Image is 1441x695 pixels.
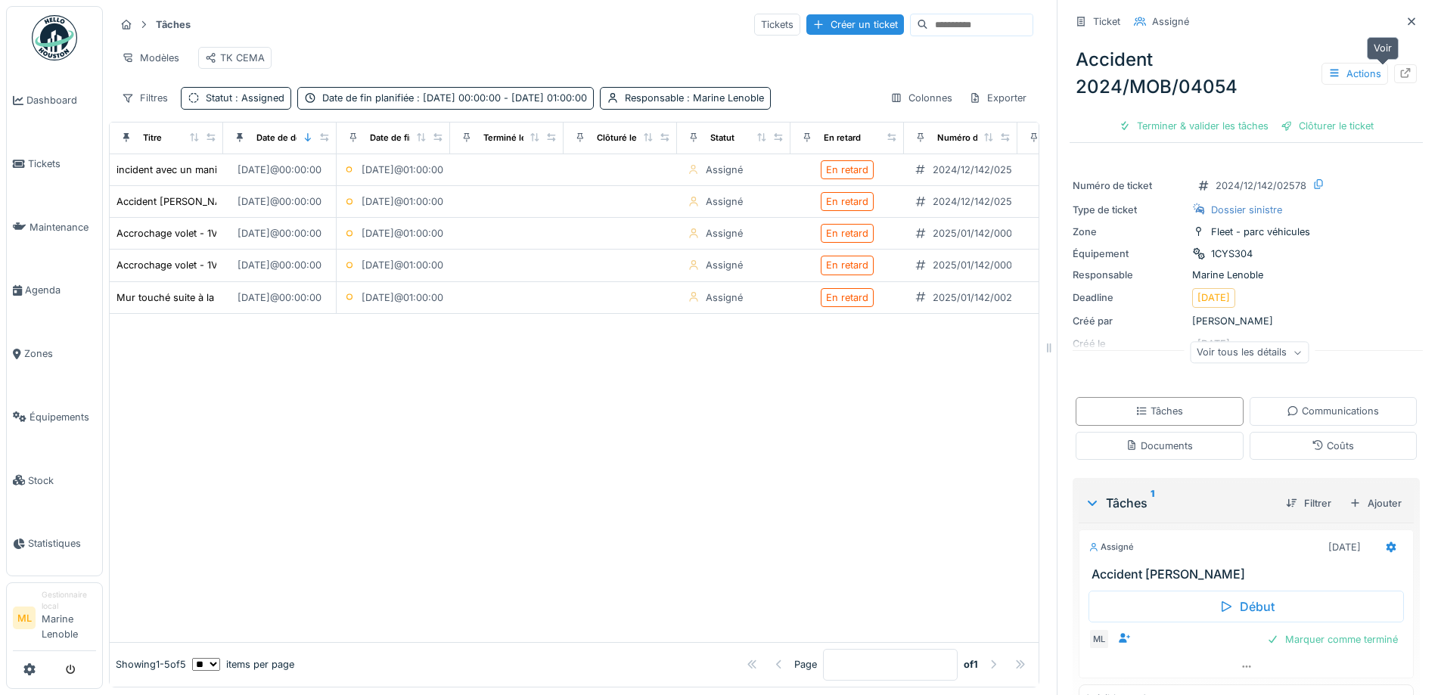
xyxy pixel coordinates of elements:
div: En retard [826,290,868,305]
div: Accident [PERSON_NAME] [116,194,241,209]
div: [DATE] @ 00:00:00 [238,258,321,272]
div: Créer un ticket [806,14,904,35]
div: Communications [1287,404,1379,418]
div: Zone [1073,225,1186,239]
div: Terminé le [483,132,526,144]
img: Badge_color-CXgf-gQk.svg [32,15,77,61]
div: 2024/12/142/02582 [933,163,1024,177]
h3: Accident [PERSON_NAME] [1092,567,1407,582]
div: Voir [1367,37,1399,59]
div: En retard [826,163,868,177]
a: Tickets [7,132,102,196]
div: Filtres [115,87,175,109]
div: Accident 2024/MOB/04054 [1070,40,1423,107]
div: Ajouter [1343,493,1408,513]
div: [DATE] @ 01:00:00 [362,226,443,240]
div: Exporter [962,87,1033,109]
div: Marquer comme terminé [1261,629,1404,650]
span: Statistiques [28,536,96,551]
div: Coûts [1312,439,1354,453]
a: Zones [7,322,102,386]
a: Statistiques [7,512,102,576]
div: Date de fin planifiée [322,91,587,105]
div: En retard [824,132,861,144]
div: En retard [826,258,868,272]
div: Terminer & valider les tâches [1113,116,1275,136]
span: Maintenance [30,220,96,234]
div: Numéro de ticket [937,132,1009,144]
div: [DATE] @ 01:00:00 [362,258,443,272]
div: 2025/01/142/00241 [933,290,1022,305]
a: Maintenance [7,195,102,259]
div: Page [794,657,817,672]
div: Filtrer [1280,493,1337,513]
div: [DATE] @ 00:00:00 [238,194,321,209]
div: 2025/01/142/00087 [933,258,1023,272]
div: Deadline [1073,290,1186,305]
a: Dashboard [7,69,102,132]
div: Assigné [706,226,743,240]
div: Voir tous les détails [1190,342,1309,364]
li: Marine Lenoble [42,589,96,647]
div: Documents [1126,439,1193,453]
div: 1CYS304 [1211,247,1253,261]
div: [DATE] @ 01:00:00 [362,194,443,209]
a: Stock [7,448,102,512]
div: Assigné [706,258,743,272]
div: En retard [826,194,868,209]
div: items per page [192,657,294,672]
div: Date de fin planifiée [370,132,452,144]
div: Assigné [706,194,743,209]
div: Assigné [706,163,743,177]
div: incident avec un manitou [116,163,232,177]
sup: 1 [1151,494,1154,512]
div: Assigné [706,290,743,305]
div: Numéro de ticket [1073,178,1186,193]
div: [DATE] @ 00:00:00 [238,226,321,240]
div: Clôturé le [597,132,637,144]
div: Responsable [625,91,764,105]
a: Équipements [7,386,102,449]
div: 2025/01/142/00087 [933,226,1023,240]
div: Mur touché suite à la livraison [116,290,256,305]
div: [DATE] @ 01:00:00 [362,163,443,177]
div: Tâches [1135,404,1183,418]
div: [DATE] [1197,290,1230,305]
div: Statut [206,91,284,105]
div: Marine Lenoble [1073,268,1420,282]
div: ML [1089,628,1110,650]
div: [DATE] [1328,540,1361,554]
div: TK CEMA [205,51,265,65]
li: ML [13,607,36,629]
div: Ticket [1093,14,1120,29]
div: [DATE] @ 00:00:00 [238,290,321,305]
div: [PERSON_NAME] [1073,314,1420,328]
div: Tickets [754,14,800,36]
span: : Assigned [232,92,284,104]
div: Statut [710,132,734,144]
div: Clôturer le ticket [1275,116,1380,136]
div: Créé par [1073,314,1186,328]
div: Début [1089,591,1404,622]
div: Équipement [1073,247,1186,261]
div: En retard [826,226,868,240]
span: Agenda [25,283,96,297]
span: Dashboard [26,93,96,107]
div: Titre [143,132,162,144]
div: Colonnes [884,87,959,109]
div: Tâches [1085,494,1274,512]
strong: of 1 [964,657,978,672]
div: 2024/12/142/02578 [1216,178,1306,193]
div: Showing 1 - 5 of 5 [116,657,186,672]
span: Tickets [28,157,96,171]
a: Agenda [7,259,102,322]
div: Modèles [115,47,186,69]
div: Responsable [1073,268,1186,282]
span: Équipements [30,410,96,424]
div: 2024/12/142/02578 [933,194,1023,209]
div: Assigné [1089,541,1134,554]
span: : [DATE] 00:00:00 - [DATE] 01:00:00 [414,92,587,104]
div: Fleet - parc véhicules [1211,225,1310,239]
span: Stock [28,473,96,488]
div: Dossier sinistre [1211,203,1282,217]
